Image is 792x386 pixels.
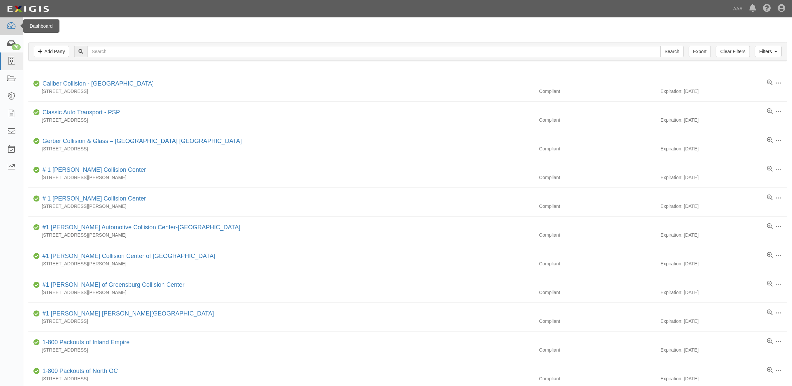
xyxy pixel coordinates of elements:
[716,46,750,57] a: Clear Filters
[767,281,773,287] a: View results summary
[534,145,661,152] div: Compliant
[534,117,661,123] div: Compliant
[661,232,787,238] div: Expiration: [DATE]
[42,195,146,202] a: # 1 [PERSON_NAME] Collision Center
[534,375,661,382] div: Compliant
[42,138,242,144] a: Gerber Collision & Glass – [GEOGRAPHIC_DATA] [GEOGRAPHIC_DATA]
[28,260,534,267] div: [STREET_ADDRESS][PERSON_NAME]
[42,310,214,317] a: #1 [PERSON_NAME] [PERSON_NAME][GEOGRAPHIC_DATA]
[40,338,130,347] div: 1-800 Packouts of Inland Empire
[763,5,771,13] i: Help Center - Complianz
[534,289,661,296] div: Compliant
[689,46,711,57] a: Export
[34,46,69,57] a: Add Party
[661,347,787,353] div: Expiration: [DATE]
[33,225,40,230] i: Compliant
[661,203,787,210] div: Expiration: [DATE]
[28,318,534,325] div: [STREET_ADDRESS]
[661,260,787,267] div: Expiration: [DATE]
[534,347,661,353] div: Compliant
[767,367,773,374] a: View results summary
[33,283,40,287] i: Compliant
[42,339,130,346] a: 1-800 Packouts of Inland Empire
[40,108,120,117] div: Classic Auto Transport - PSP
[28,289,534,296] div: [STREET_ADDRESS][PERSON_NAME]
[42,166,146,173] a: # 1 [PERSON_NAME] Collision Center
[767,252,773,259] a: View results summary
[33,197,40,201] i: Compliant
[767,166,773,172] a: View results summary
[28,88,534,95] div: [STREET_ADDRESS]
[767,309,773,316] a: View results summary
[28,347,534,353] div: [STREET_ADDRESS]
[33,254,40,259] i: Compliant
[28,25,787,34] h1: Parties
[661,88,787,95] div: Expiration: [DATE]
[534,260,661,267] div: Compliant
[534,174,661,181] div: Compliant
[28,203,534,210] div: [STREET_ADDRESS][PERSON_NAME]
[42,224,241,231] a: #1 [PERSON_NAME] Automotive Collision Center-[GEOGRAPHIC_DATA]
[28,375,534,382] div: [STREET_ADDRESS]
[42,368,118,374] a: 1-800 Packouts of North OC
[33,369,40,374] i: Compliant
[661,117,787,123] div: Expiration: [DATE]
[534,88,661,95] div: Compliant
[28,145,534,152] div: [STREET_ADDRESS]
[42,109,120,116] a: Classic Auto Transport - PSP
[33,139,40,144] i: Compliant
[755,46,782,57] a: Filters
[767,80,773,86] a: View results summary
[33,110,40,115] i: Compliant
[28,232,534,238] div: [STREET_ADDRESS][PERSON_NAME]
[40,367,118,376] div: 1-800 Packouts of North OC
[42,281,184,288] a: #1 [PERSON_NAME] of Greensburg Collision Center
[33,311,40,316] i: Compliant
[28,174,534,181] div: [STREET_ADDRESS][PERSON_NAME]
[534,232,661,238] div: Compliant
[40,309,214,318] div: #1 Cochran Robinson Township
[87,46,660,57] input: Search
[40,223,241,232] div: #1 Cochran Automotive Collision Center-Monroeville
[28,117,534,123] div: [STREET_ADDRESS]
[767,195,773,201] a: View results summary
[40,166,146,174] div: # 1 Cochran Collision Center
[33,168,40,172] i: Compliant
[42,80,154,87] a: Caliber Collision - [GEOGRAPHIC_DATA]
[40,252,215,261] div: #1 Cochran Collision Center of Greensburg
[534,318,661,325] div: Compliant
[5,3,51,15] img: logo-5460c22ac91f19d4615b14bd174203de0afe785f0fc80cf4dbbc73dc1793850b.png
[660,46,684,57] input: Search
[661,174,787,181] div: Expiration: [DATE]
[661,145,787,152] div: Expiration: [DATE]
[661,289,787,296] div: Expiration: [DATE]
[42,253,215,259] a: #1 [PERSON_NAME] Collision Center of [GEOGRAPHIC_DATA]
[767,338,773,345] a: View results summary
[534,203,661,210] div: Compliant
[767,108,773,115] a: View results summary
[33,82,40,86] i: Compliant
[40,137,242,146] div: Gerber Collision & Glass – Houston Brighton
[40,80,154,88] div: Caliber Collision - Gainesville
[40,195,146,203] div: # 1 Cochran Collision Center
[767,137,773,144] a: View results summary
[767,223,773,230] a: View results summary
[661,318,787,325] div: Expiration: [DATE]
[730,2,746,15] a: AAA
[40,281,184,289] div: #1 Cochran of Greensburg Collision Center
[12,44,21,50] div: 78
[23,19,59,33] div: Dashboard
[33,340,40,345] i: Compliant
[661,375,787,382] div: Expiration: [DATE]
